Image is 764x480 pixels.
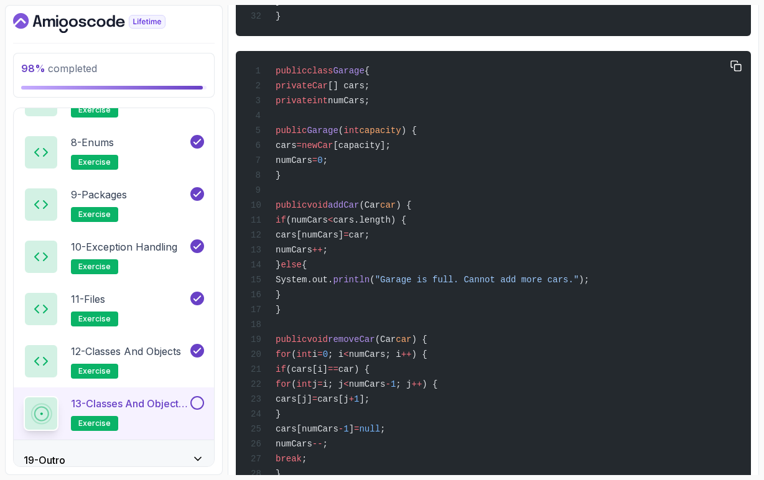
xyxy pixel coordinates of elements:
span: 1 [343,424,348,434]
span: public [276,126,307,136]
span: System.out. [276,275,333,285]
span: ( [370,275,375,285]
span: j [312,379,317,389]
span: ( [291,349,296,359]
span: println [333,275,370,285]
p: 11 - Files [71,292,105,307]
span: break [276,454,302,464]
span: < [328,215,333,225]
span: [] cars; [328,81,370,91]
span: ; [323,245,328,255]
span: Car [317,141,333,150]
button: 10-Exception Handlingexercise [24,239,204,274]
span: public [276,335,307,344]
span: Garage [307,126,338,136]
span: car; [349,230,370,240]
span: numCars [276,439,312,449]
span: numCars; i [349,349,401,359]
span: exercise [78,157,111,167]
span: ) { [396,200,411,210]
span: cars[numCars [276,424,338,434]
span: numCars; [328,96,370,106]
span: < [343,379,348,389]
span: = [312,155,317,165]
span: 1 [354,394,359,404]
span: else [281,260,302,270]
span: (numCars [286,215,328,225]
span: = [343,230,348,240]
span: void [307,200,328,210]
span: exercise [78,418,111,428]
span: = [317,349,322,359]
span: exercise [78,105,111,115]
span: public [276,200,307,210]
span: ] [349,424,354,434]
span: - [385,379,390,389]
span: ) { [422,379,437,389]
span: private [276,96,312,106]
span: car [396,335,411,344]
span: Car [312,81,328,91]
span: ; i [328,349,343,359]
p: 9 - Packages [71,187,127,202]
span: i; j [323,379,344,389]
span: == [328,364,338,374]
span: numCars [276,245,312,255]
span: for [276,379,291,389]
span: [capacity]; [333,141,390,150]
p: 8 - Enums [71,135,114,150]
span: (Car [375,335,396,344]
span: exercise [78,262,111,272]
span: addCar [328,200,359,210]
span: exercise [78,210,111,219]
span: if [276,364,286,374]
button: 13-Classes and Objects IIexercise [24,396,204,431]
span: } [276,170,281,180]
button: 8-Enumsexercise [24,135,204,170]
span: ( [338,126,343,136]
span: ; [323,155,328,165]
span: ++ [312,245,323,255]
span: } [276,305,281,315]
p: 10 - Exception Handling [71,239,177,254]
button: 9-Packagesexercise [24,187,204,222]
span: ; [302,454,307,464]
span: } [276,469,281,479]
a: Dashboard [13,13,194,33]
span: exercise [78,314,111,324]
span: -- [312,439,323,449]
span: Garage [333,66,364,76]
span: } [276,260,281,270]
span: cars.length) { [333,215,406,225]
span: for [276,349,291,359]
span: = [312,394,317,404]
span: ( [291,379,296,389]
span: ; j [396,379,411,389]
span: { [365,66,370,76]
span: numCars [276,155,312,165]
span: ++ [412,379,422,389]
span: numCars [349,379,386,389]
span: int [297,349,312,359]
span: exercise [78,366,111,376]
span: ; [323,439,328,449]
button: 12-Classes and Objectsexercise [24,344,204,379]
span: (cars[i] [286,364,328,374]
span: null [359,424,380,434]
span: ) { [412,349,427,359]
span: car) { [338,364,370,374]
p: 12 - Classes and Objects [71,344,181,359]
span: } [276,290,281,300]
span: < [343,349,348,359]
span: - [338,424,343,434]
span: } [276,11,281,21]
span: "Garage is full. Cannot add more cars." [375,275,579,285]
span: int [312,96,328,106]
p: 13 - Classes and Objects II [71,396,188,411]
span: ; [380,424,385,434]
span: 0 [323,349,328,359]
button: 19-Outro [14,440,214,480]
span: void [307,335,328,344]
span: private [276,81,312,91]
span: ) { [401,126,417,136]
